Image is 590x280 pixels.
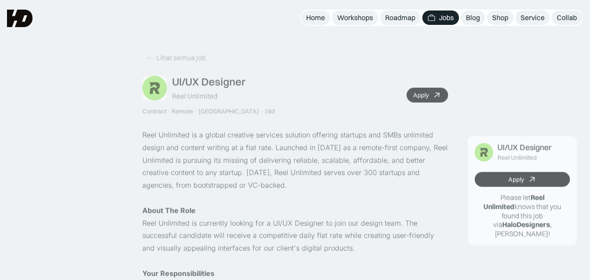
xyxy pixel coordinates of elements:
[461,10,485,25] a: Blog
[487,10,514,25] a: Shop
[194,107,197,115] div: ·
[172,107,193,115] div: Remote
[475,193,570,239] p: Please let knows that you found this job via , [PERSON_NAME]!
[142,192,448,204] p: ‍
[156,53,206,62] div: Lihat semua job
[497,143,552,152] div: UI/UX Designer
[264,107,275,115] div: 19d
[337,13,373,22] div: Workshops
[198,107,259,115] div: [GEOGRAPHIC_DATA]
[502,220,550,229] b: HaloDesigners
[552,10,582,25] a: Collab
[142,51,209,65] a: Lihat semua job
[466,13,480,22] div: Blog
[521,13,545,22] div: Service
[475,143,493,162] img: Job Image
[407,88,448,103] a: Apply
[142,129,448,192] p: Reel Unlimited is a global creative services solution offering startups and SMBs unlimited design...
[142,269,214,278] strong: Your Responsibilities
[483,193,545,211] b: Reel Unlimited
[167,107,171,115] div: ·
[142,107,166,115] div: Contract
[439,13,454,22] div: Jobs
[142,204,448,217] p: ‍ ‍
[172,75,245,88] div: UI/UX Designer
[557,13,577,22] div: Collab
[492,13,508,22] div: Shop
[172,91,217,100] div: Reel Unlimited
[142,206,196,215] strong: About The Role
[413,91,429,99] div: Apply
[422,10,459,25] a: Jobs
[380,10,421,25] a: Roadmap
[508,176,524,183] div: Apply
[142,267,448,280] p: ‍ ‍
[260,107,263,115] div: ·
[475,172,570,187] a: Apply
[306,13,325,22] div: Home
[515,10,550,25] a: Service
[142,255,448,267] p: ‍
[142,76,167,100] img: Job Image
[301,10,330,25] a: Home
[497,154,537,162] div: Reel Unlimited
[142,217,448,254] p: Reel Unlimited is currently looking for a UI/UX Designer to join our design team. The successful ...
[332,10,378,25] a: Workshops
[385,13,415,22] div: Roadmap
